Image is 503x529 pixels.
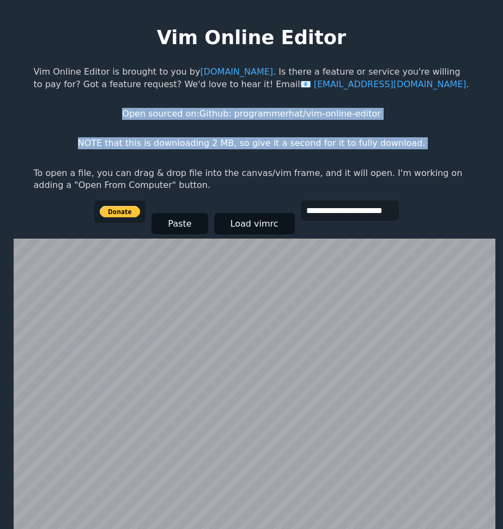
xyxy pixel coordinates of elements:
[34,167,470,192] p: To open a file, you can drag & drop file into the canvas/vim frame, and it will open. I'm working...
[300,79,466,89] a: [EMAIL_ADDRESS][DOMAIN_NAME]
[199,108,381,119] a: Github: programmerhat/vim-online-editor
[151,213,208,234] button: Paste
[157,24,346,51] h1: Vim Online Editor
[34,66,470,90] p: Vim Online Editor is brought to you by . Is there a feature or service you're willing to pay for?...
[78,137,425,149] p: NOTE that this is downloading 2 MB, so give it a second for it to fully download.
[122,108,380,120] p: Open sourced on:
[214,213,295,234] button: Load vimrc
[200,66,273,77] a: [DOMAIN_NAME]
